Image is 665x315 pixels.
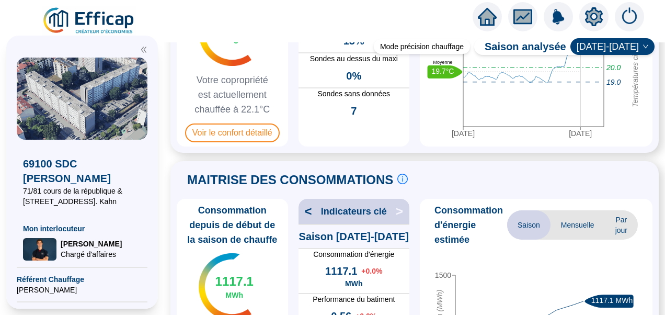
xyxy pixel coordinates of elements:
[591,296,633,305] text: 1117.1 MWh
[397,174,408,184] span: info-circle
[226,290,243,300] span: MWh
[452,129,475,138] tspan: [DATE]
[569,129,592,138] tspan: [DATE]
[361,266,382,276] span: + 0.0 %
[474,39,566,54] span: Saison analysée
[215,273,254,290] span: 1117.1
[17,285,147,295] span: [PERSON_NAME]
[299,53,410,64] span: Sondes au dessus du maxi
[187,172,393,188] span: MAITRISE DES CONSOMMATIONS
[299,249,410,260] span: Consommation d'énergie
[478,7,497,26] span: home
[643,43,649,50] span: down
[140,46,147,53] span: double-left
[374,39,470,54] div: Mode précision chauffage
[299,229,409,244] span: Saison [DATE]-[DATE]
[544,2,573,31] img: alerts
[299,294,410,305] span: Performance du batiment
[396,203,409,220] span: >
[434,203,507,247] span: Consommation d'énergie estimée
[23,186,141,207] span: 71/81 cours de la république & [STREET_ADDRESS]. Kahn
[299,203,312,220] span: <
[23,238,56,261] img: Chargé d'affaires
[23,223,141,234] span: Mon interlocuteur
[61,239,122,249] span: [PERSON_NAME]
[345,278,362,289] span: MWh
[325,264,357,278] span: 1117.1
[17,274,147,285] span: Référent Chauffage
[346,69,361,83] span: 0%
[61,249,122,260] span: Chargé d'affaires
[42,6,136,36] img: efficap energie logo
[185,123,280,142] span: Voir le confort détaillé
[433,60,452,65] text: Moyenne
[23,156,141,186] span: 69100 SDC [PERSON_NAME]
[351,104,357,118] span: 7
[551,210,605,240] span: Mensuelle
[321,204,387,219] span: Indicateurs clé
[577,39,648,54] span: 2024-2025
[435,271,451,279] tspan: 1500
[606,78,621,86] tspan: 19.0
[432,67,454,75] text: 19.7°C
[299,88,410,99] span: Sondes sans données
[605,210,638,240] span: Par jour
[606,63,621,72] tspan: 20.0
[584,7,603,26] span: setting
[631,41,639,107] tspan: Températures cibles
[507,210,551,240] span: Saison
[615,2,644,31] img: alerts
[181,203,284,247] span: Consommation depuis de début de la saison de chauffe
[513,7,532,26] span: fund
[181,73,284,117] span: Votre copropriété est actuellement chauffée à 22.1°C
